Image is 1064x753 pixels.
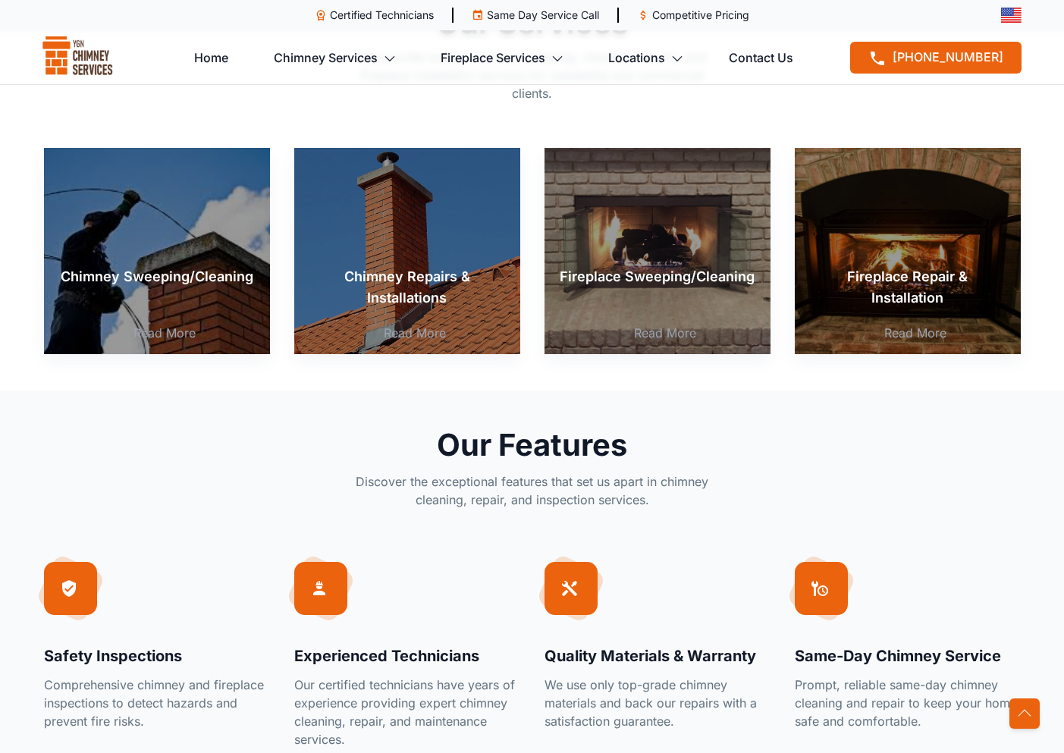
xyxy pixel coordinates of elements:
[729,42,793,73] a: Contact Us
[42,36,113,79] img: logo
[545,645,771,667] h4: Quality Materials & Warranty
[384,324,446,342] a: Read More
[348,427,716,463] h2: Our Features
[545,676,771,730] p: We use only top-grade chimney materials and back our repairs with a satisfaction guarantee.
[634,324,696,342] a: Read More
[441,42,563,73] a: Fireplace Services
[194,42,228,73] a: Home
[309,266,505,309] p: Chimney Repairs & Installations
[294,645,520,667] h4: Experienced Technicians
[59,266,255,287] p: Chimney Sweeping/Cleaning
[44,676,270,730] p: Comprehensive chimney and fireplace inspections to detect hazards and prevent fire risks.
[133,324,196,342] a: Read More
[330,8,434,23] p: Certified Technicians
[294,676,520,748] p: Our certified technicians have years of experience providing expert chimney cleaning, repair, and...
[795,645,1021,667] h4: Same-Day Chimney Service
[274,42,396,73] a: Chimney Services
[795,148,1021,324] a: Fireplace Repair & Installation
[795,676,1021,730] p: Prompt, reliable same-day chimney cleaning and repair to keep your home safe and comfortable.
[545,148,771,303] a: Fireplace Sweeping/Cleaning
[44,148,270,303] a: Chimney Sweeping/Cleaning
[294,148,520,324] a: Chimney Repairs & Installations
[44,645,270,667] h4: Safety Inspections
[608,42,683,73] a: Locations
[652,8,749,23] p: Competitive Pricing
[884,324,946,342] a: Read More
[810,266,1006,309] p: Fireplace Repair & Installation
[850,42,1022,74] a: [PHONE_NUMBER]
[348,472,716,509] p: Discover the exceptional features that set us apart in chimney cleaning, repair, and inspection s...
[560,266,755,287] p: Fireplace Sweeping/Cleaning
[893,49,1003,64] span: [PHONE_NUMBER]
[487,8,599,23] p: Same Day Service Call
